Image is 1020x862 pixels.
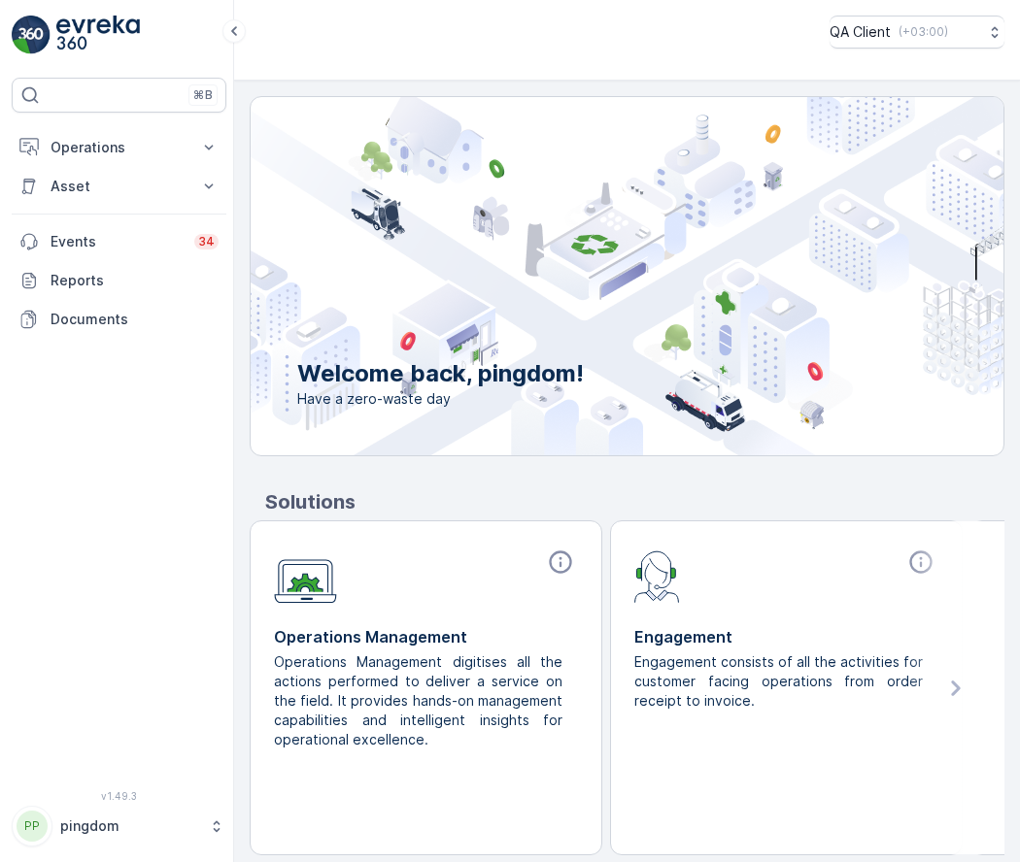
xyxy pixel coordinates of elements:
a: Documents [12,300,226,339]
p: QA Client [830,22,891,42]
button: PPpingdom [12,806,226,846]
p: ⌘B [193,87,213,103]
img: logo [12,16,51,54]
button: Asset [12,167,226,206]
p: 34 [198,234,215,249]
p: pingdom [60,816,199,836]
span: v 1.49.3 [12,790,226,802]
p: Asset [51,177,187,196]
p: Documents [51,310,219,329]
p: Engagement [634,625,938,648]
div: PP [17,811,48,842]
p: Reports [51,271,219,290]
p: Operations [51,138,187,157]
img: module-icon [274,548,337,604]
p: ( +03:00 ) [899,24,948,40]
a: Reports [12,261,226,300]
button: QA Client(+03:00) [830,16,1004,49]
img: city illustration [163,97,1003,455]
p: Operations Management [274,625,578,648]
span: Have a zero-waste day [297,389,584,409]
p: Events [51,232,183,251]
p: Operations Management digitises all the actions performed to deliver a service on the field. It p... [274,652,562,749]
img: logo_light-DOdMpM7g.png [56,16,140,54]
p: Engagement consists of all the activities for customer facing operations from order receipt to in... [634,652,923,711]
a: Events34 [12,222,226,261]
p: Solutions [265,487,1004,516]
img: module-icon [634,548,680,603]
button: Operations [12,128,226,167]
p: Welcome back, pingdom! [297,358,584,389]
